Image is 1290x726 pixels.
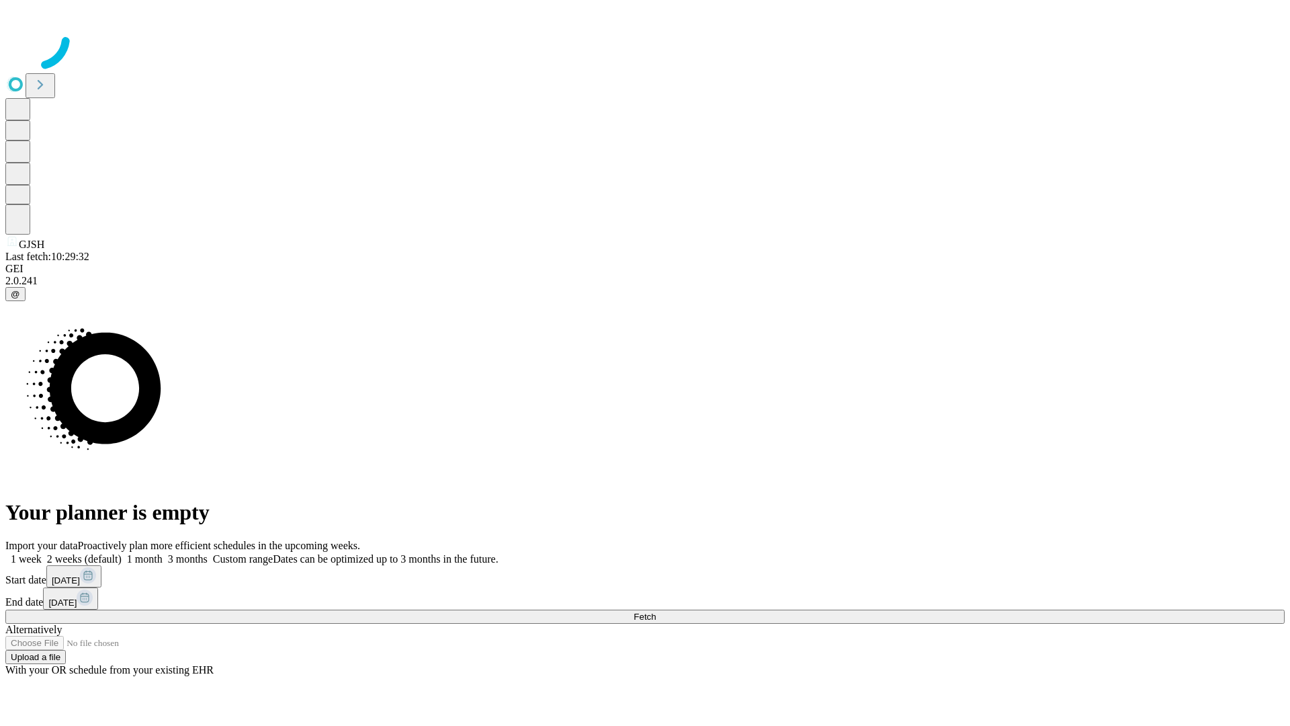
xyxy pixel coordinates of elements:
[5,263,1285,275] div: GEI
[11,553,42,565] span: 1 week
[127,553,163,565] span: 1 month
[78,540,360,551] span: Proactively plan more efficient schedules in the upcoming weeks.
[168,553,208,565] span: 3 months
[5,624,62,635] span: Alternatively
[273,553,498,565] span: Dates can be optimized up to 3 months in the future.
[5,275,1285,287] div: 2.0.241
[5,251,89,262] span: Last fetch: 10:29:32
[5,287,26,301] button: @
[43,588,98,610] button: [DATE]
[11,289,20,299] span: @
[5,565,1285,588] div: Start date
[5,588,1285,610] div: End date
[5,664,214,676] span: With your OR schedule from your existing EHR
[5,650,66,664] button: Upload a file
[5,540,78,551] span: Import your data
[5,610,1285,624] button: Fetch
[213,553,273,565] span: Custom range
[19,239,44,250] span: GJSH
[634,612,656,622] span: Fetch
[52,575,80,586] span: [DATE]
[5,500,1285,525] h1: Your planner is empty
[46,565,101,588] button: [DATE]
[48,598,77,608] span: [DATE]
[47,553,122,565] span: 2 weeks (default)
